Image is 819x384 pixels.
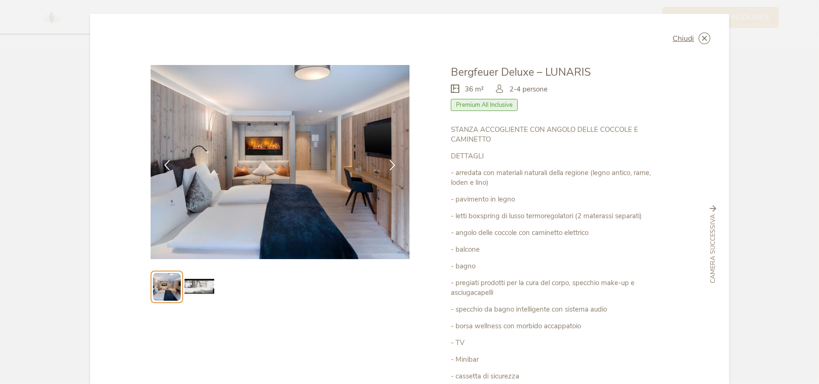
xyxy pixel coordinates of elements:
[451,261,668,271] p: - bagno
[708,214,718,283] span: Camera successiva
[451,65,591,79] span: Bergfeuer Deluxe – LUNARIS
[465,85,484,94] span: 36 m²
[451,125,668,144] p: STANZA ACCOGLIENTE CON ANGOLO DELLE COCCOLE E CAMINETTO
[451,338,668,348] p: - TV
[451,305,668,314] p: - specchio da bagno intelligente con sistema audio
[451,371,668,381] p: - cassetta di sicurezza
[451,321,668,331] p: - borsa wellness con morbido accappatoio
[451,168,668,188] p: - arredata con materiali naturali della regione (legno antico, rame, loden e lino)
[451,99,518,111] span: Premium All Inclusive
[451,355,668,364] p: - Minibar
[185,272,214,302] img: Preview
[451,151,668,161] p: DETTAGLI
[451,195,668,204] p: - pavimento in legno
[151,65,410,259] img: Bergfeuer Deluxe – LUNARIS
[509,85,548,94] span: 2-4 persone
[451,278,668,298] p: - pregiati prodotti per la cura del corpo, specchio make-up e asciugacapelli
[451,228,668,238] p: - angolo delle coccole con caminetto elettrico
[451,211,668,221] p: - letti boxspring di lusso termoregolatori (2 materassi separati)
[451,245,668,254] p: - balcone
[153,273,181,301] img: Preview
